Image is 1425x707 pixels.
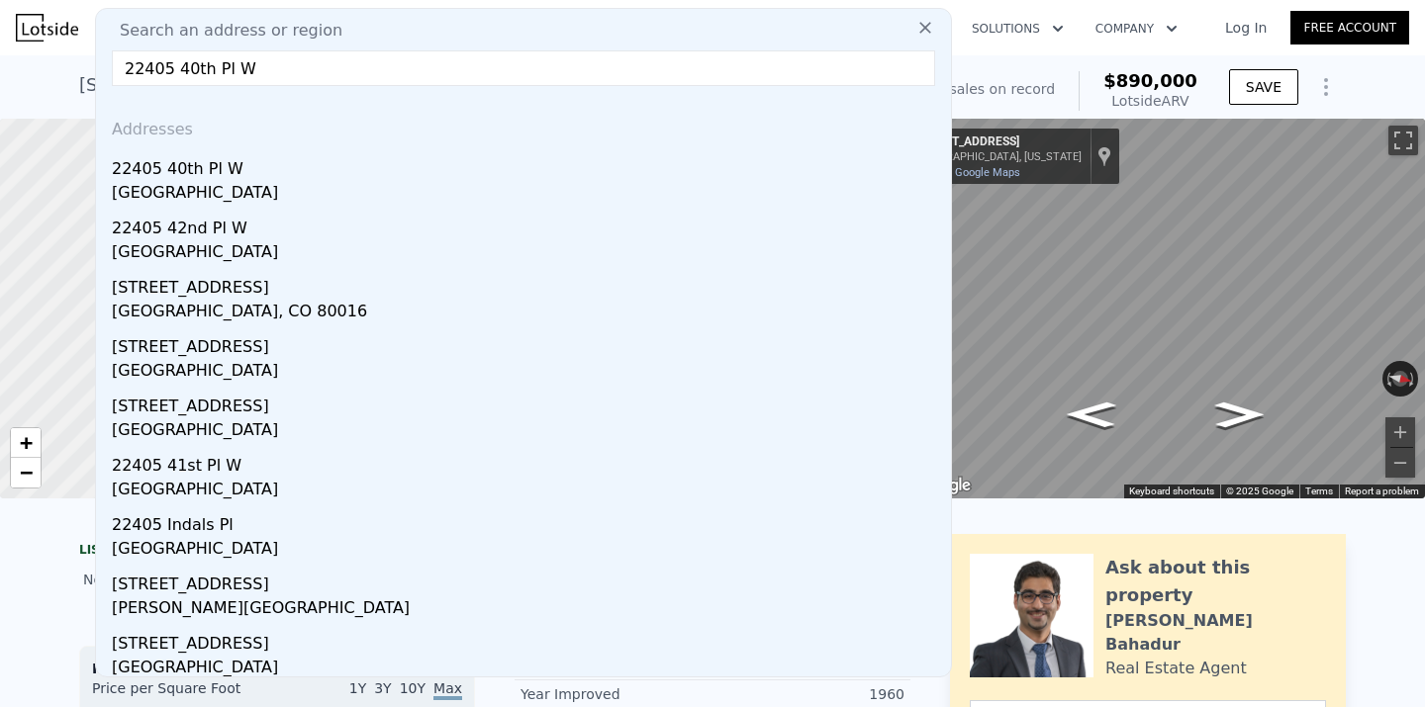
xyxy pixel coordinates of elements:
path: Go South, 76th Pl NE [1045,396,1137,434]
div: [GEOGRAPHIC_DATA], CO 80016 [112,300,943,327]
a: Free Account [1290,11,1409,44]
button: Keyboard shortcuts [1129,485,1214,498]
a: Log In [1201,18,1290,38]
div: 1960 [712,684,904,704]
div: [STREET_ADDRESS] [112,387,943,418]
div: [STREET_ADDRESS] [112,624,943,656]
div: Ask about this property [1105,554,1326,609]
button: SAVE [1229,69,1298,105]
span: 1Y [349,680,366,696]
div: Real Estate Agent [1105,657,1247,680]
button: Reset the view [1381,368,1419,390]
button: Solutions [956,11,1080,46]
a: Zoom out [11,458,41,487]
span: $890,000 [1103,70,1197,91]
button: Zoom in [1385,417,1415,447]
div: [GEOGRAPHIC_DATA] [112,418,943,446]
path: Go North, 76th Pl NE [1194,396,1285,434]
span: − [20,460,33,485]
button: Show Options [1306,67,1346,107]
input: Enter an address, city, region, neighborhood or zip code [112,50,935,86]
span: + [20,430,33,455]
button: Rotate counterclockwise [1382,361,1393,397]
div: [STREET_ADDRESS] [913,134,1082,150]
div: LISTING & SALE HISTORY [79,542,475,562]
div: [STREET_ADDRESS] [112,327,943,359]
div: [GEOGRAPHIC_DATA] [112,240,943,268]
div: [STREET_ADDRESS] [112,565,943,596]
span: Max [433,680,462,700]
a: Zoom in [11,428,41,458]
span: Search an address or region [104,19,342,43]
div: Addresses [104,102,943,149]
span: © 2025 Google [1226,486,1293,496]
img: Lotside [16,14,78,42]
a: Report a problem [1345,486,1419,496]
div: [GEOGRAPHIC_DATA], [US_STATE] [913,150,1082,163]
div: Street View [905,119,1425,498]
div: [GEOGRAPHIC_DATA] [112,537,943,565]
div: [STREET_ADDRESS] , Kenmore , WA 98028 [79,71,449,99]
div: Map [905,119,1425,498]
div: Houses Median Sale [92,659,462,678]
div: 22405 Indals Pl [112,505,943,537]
span: 3Y [374,680,391,696]
div: [PERSON_NAME][GEOGRAPHIC_DATA] [112,596,943,624]
div: [STREET_ADDRESS] [112,268,943,300]
div: Year Improved [521,684,712,704]
div: 22405 40th Pl W [112,149,943,181]
div: [GEOGRAPHIC_DATA] [112,181,943,209]
div: [GEOGRAPHIC_DATA] [112,478,943,505]
div: [GEOGRAPHIC_DATA] [112,359,943,387]
div: 22405 41st Pl W [112,446,943,478]
button: Toggle fullscreen view [1388,126,1418,155]
span: 10Y [400,680,426,696]
button: Zoom out [1385,448,1415,478]
button: Rotate clockwise [1408,361,1419,397]
div: 22405 42nd Pl W [112,209,943,240]
a: Terms (opens in new tab) [1305,486,1333,496]
div: Lotside ARV [1103,91,1197,111]
button: Company [1080,11,1193,46]
a: View on Google Maps [913,166,1020,179]
a: Show location on map [1097,145,1111,167]
div: [PERSON_NAME] Bahadur [1105,609,1326,657]
div: No sales history record for this property. [79,562,475,597]
div: [GEOGRAPHIC_DATA] [112,656,943,683]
